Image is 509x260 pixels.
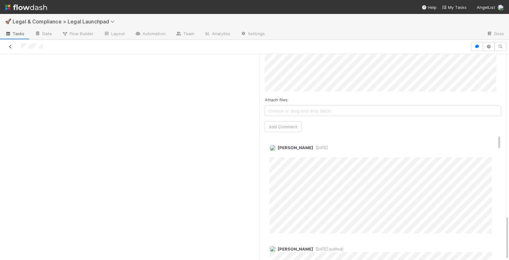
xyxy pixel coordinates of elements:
[270,145,276,151] img: avatar_ba22fd42-677f-4b89-aaa3-073be741e398.png
[30,29,57,39] a: Data
[498,4,504,11] img: avatar_ba22fd42-677f-4b89-aaa3-073be741e398.png
[278,145,313,150] span: [PERSON_NAME]
[99,29,130,39] a: Layout
[265,97,288,103] label: Attach files:
[199,29,235,39] a: Analytics
[442,5,467,10] span: My Tasks
[313,247,343,251] span: [DATE] (edited)
[5,2,47,13] img: logo-inverted-e16ddd16eac7371096b0.svg
[5,19,11,24] span: 🚀
[482,29,509,39] a: Docs
[313,145,328,150] span: [DATE]
[442,4,467,10] a: My Tasks
[265,106,501,116] span: Choose or drag and drop file(s)
[62,30,94,37] span: Flow Builder
[130,29,171,39] a: Automation
[5,30,25,37] span: Tasks
[57,29,99,39] a: Flow Builder
[421,4,437,10] div: Help
[265,121,301,132] button: Add Comment
[13,18,118,25] span: Legal & Compliance > Legal Launchpad
[270,246,276,252] img: avatar_a669165c-e543-4b1d-ab80-0c2a52253154.png
[235,29,270,39] a: Settings
[477,5,495,10] span: AngelList
[278,246,313,251] span: [PERSON_NAME]
[171,29,199,39] a: Team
